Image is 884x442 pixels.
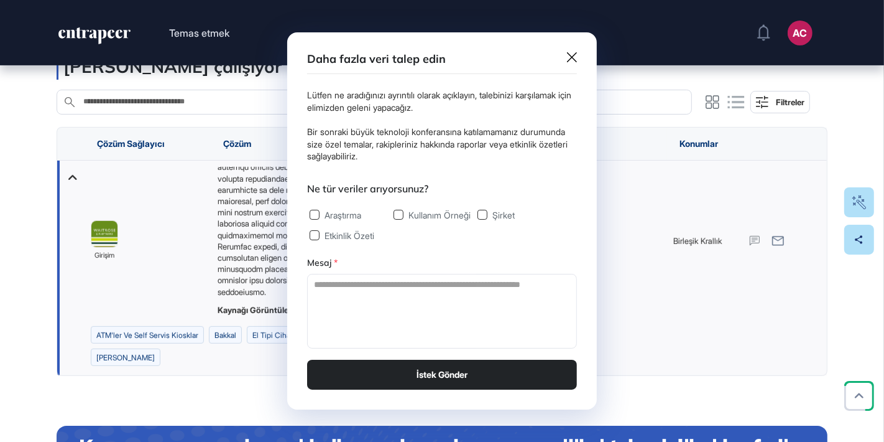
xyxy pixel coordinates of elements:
font: Ne tür veriler arıyorsunuz? [307,182,428,195]
font: Lütfen ne aradığınızı ayrıntılı olarak açıklayın, talebinizi karşılamak için elimizden geleni yap... [307,90,571,113]
font: Mesaj [307,257,331,268]
button: İstek Gönder [307,360,577,390]
font: Daha fazla veri talep edin [307,52,446,66]
font: Şirket [492,210,515,220]
font: Etkinlik Özeti [325,230,374,241]
font: İstek Gönder [417,369,467,380]
font: Bir sonraki büyük teknoloji konferansına katılamamanız durumunda size özel temalar, rakipleriniz ... [307,126,568,161]
font: Araştırma [325,210,361,220]
font: Kullanım Örneği [408,210,471,220]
